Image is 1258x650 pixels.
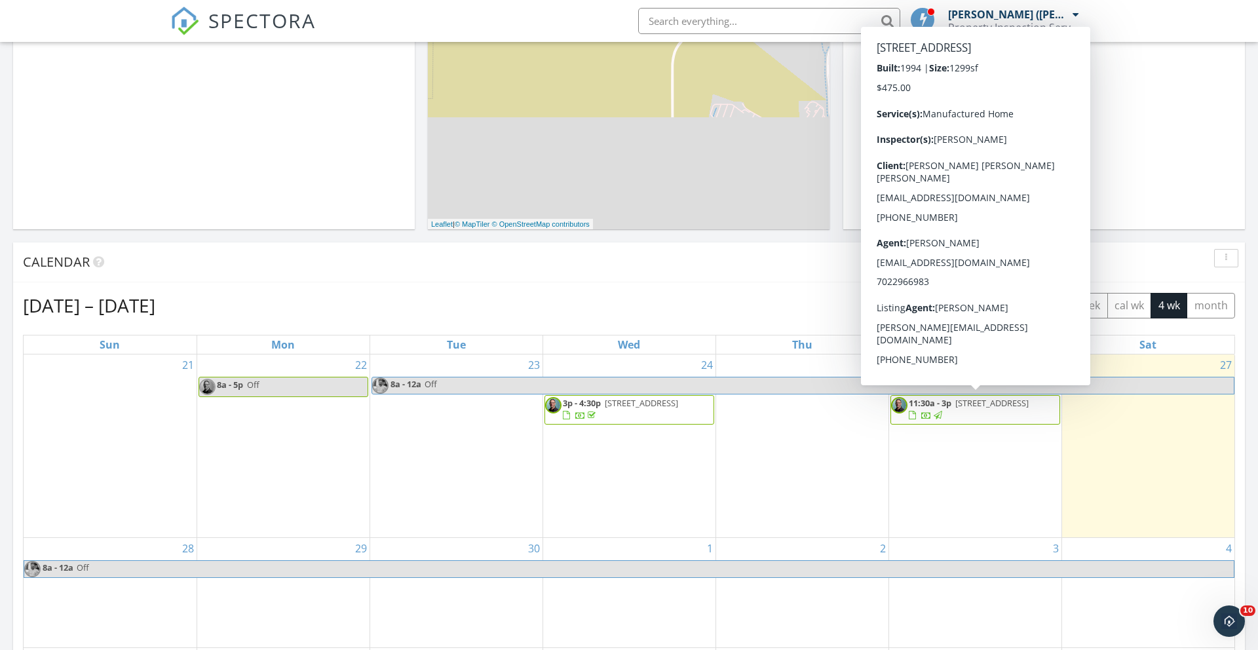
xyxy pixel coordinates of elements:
a: 3p - 4:30p [STREET_ADDRESS] [563,397,678,421]
td: Go to September 29, 2025 [197,538,370,648]
a: Go to September 27, 2025 [1217,354,1234,375]
td: Go to October 4, 2025 [1061,538,1234,648]
td: Go to September 24, 2025 [543,354,715,538]
td: Go to September 22, 2025 [197,354,370,538]
a: Tuesday [444,335,468,354]
a: Go to September 21, 2025 [180,354,197,375]
a: Go to September 29, 2025 [353,538,370,559]
td: Go to September 25, 2025 [715,354,888,538]
span: Off [247,379,259,391]
td: Go to October 2, 2025 [715,538,888,648]
h2: [DATE] – [DATE] [23,292,155,318]
a: Go to October 1, 2025 [704,538,715,559]
span: 3p - 4:30p [563,397,601,409]
button: week [1068,293,1108,318]
img: headshot2.jpg [545,397,562,413]
a: Go to September 25, 2025 [871,354,888,375]
a: Wednesday [615,335,643,354]
span: Calendar [23,253,90,271]
td: Go to September 28, 2025 [24,538,197,648]
button: Next [969,292,1000,319]
div: Property Inspection Services, LLC [948,21,1079,34]
button: [DATE] [883,293,931,318]
button: 4 wk [1151,293,1187,318]
a: SPECTORA [170,18,316,45]
button: list [1007,293,1037,318]
a: Saturday [1137,335,1159,354]
button: Previous [939,292,970,319]
td: Go to September 30, 2025 [370,538,543,648]
a: 3p - 4:30p [STREET_ADDRESS] [544,395,714,425]
span: 10 [1240,605,1255,616]
button: cal wk [1107,293,1152,318]
input: Search everything... [638,8,900,34]
td: Go to September 21, 2025 [24,354,197,538]
a: 11:30a - 3p [STREET_ADDRESS] [890,395,1060,425]
a: Leaflet [431,220,453,228]
span: 8a - 5p [217,379,243,391]
a: Go to September 30, 2025 [525,538,543,559]
img: craig.jpeg [24,561,41,577]
a: Go to October 4, 2025 [1223,538,1234,559]
a: Go to September 22, 2025 [353,354,370,375]
div: | [428,219,593,230]
td: Go to September 27, 2025 [1061,354,1234,538]
a: Thursday [790,335,815,354]
a: Monday [269,335,297,354]
a: 11:30a - 3p [STREET_ADDRESS] [909,397,1029,421]
a: Go to September 23, 2025 [525,354,543,375]
td: Go to October 3, 2025 [888,538,1061,648]
span: SPECTORA [208,7,316,34]
a: © OpenStreetMap contributors [492,220,590,228]
a: Go to September 24, 2025 [698,354,715,375]
span: [STREET_ADDRESS] [955,397,1029,409]
span: Off [77,562,89,573]
span: [STREET_ADDRESS] [605,397,678,409]
a: Sunday [97,335,123,354]
a: Go to October 3, 2025 [1050,538,1061,559]
img: The Best Home Inspection Software - Spectora [170,7,199,35]
span: 8a - 12a [390,377,422,394]
button: day [1036,293,1069,318]
a: Go to September 28, 2025 [180,538,197,559]
td: Go to October 1, 2025 [543,538,715,648]
button: month [1187,293,1235,318]
iframe: Intercom live chat [1213,605,1245,637]
img: headshot2.jpg [199,379,216,395]
img: headshot2.jpg [891,397,907,413]
td: Go to September 23, 2025 [370,354,543,538]
a: © MapTiler [455,220,490,228]
span: Off [425,378,437,390]
div: [PERSON_NAME] ([PERSON_NAME] [948,8,1069,21]
a: Go to September 26, 2025 [1044,354,1061,375]
a: Friday [966,335,985,354]
span: 11:30a - 3p [909,397,951,409]
img: craig.jpeg [372,377,389,394]
td: Go to September 26, 2025 [888,354,1061,538]
span: 8a - 12a [42,561,74,577]
a: Go to October 2, 2025 [877,538,888,559]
